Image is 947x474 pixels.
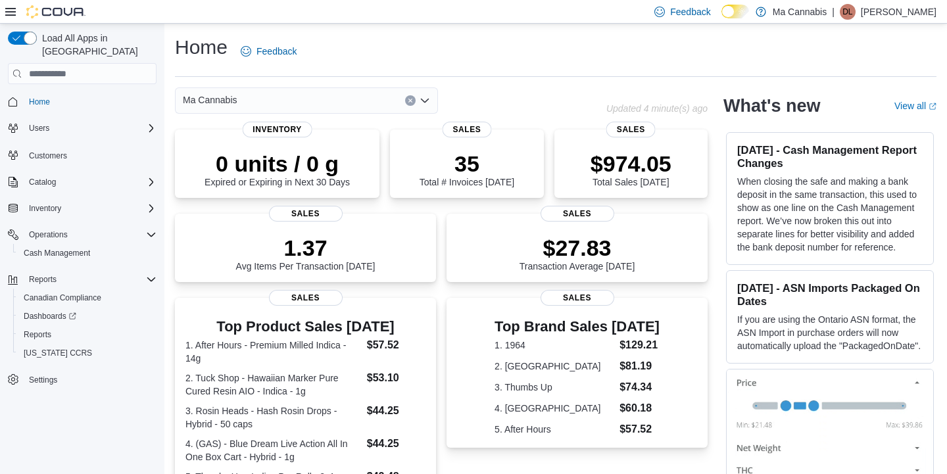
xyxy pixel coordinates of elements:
[3,173,162,191] button: Catalog
[24,293,101,303] span: Canadian Compliance
[3,119,162,137] button: Users
[3,92,162,111] button: Home
[13,325,162,344] button: Reports
[24,93,157,110] span: Home
[737,281,923,308] h3: [DATE] - ASN Imports Packaged On Dates
[367,436,425,452] dd: $44.25
[18,245,95,261] a: Cash Management
[405,95,416,106] button: Clear input
[832,4,835,20] p: |
[840,4,856,20] div: Dave Lai
[520,235,635,261] p: $27.83
[737,313,923,352] p: If you are using the Ontario ASN format, the ASN Import in purchase orders will now automatically...
[737,175,923,254] p: When closing the safe and making a bank deposit in the same transaction, this used to show as one...
[773,4,827,20] p: Ma Cannabis
[24,174,157,190] span: Catalog
[420,151,514,177] p: 35
[606,122,656,137] span: Sales
[420,95,430,106] button: Open list of options
[18,290,157,306] span: Canadian Compliance
[442,122,491,137] span: Sales
[205,151,350,187] div: Expired or Expiring in Next 30 Days
[929,103,936,110] svg: External link
[24,120,157,136] span: Users
[721,5,749,18] input: Dark Mode
[723,95,820,116] h2: What's new
[619,400,660,416] dd: $60.18
[367,370,425,386] dd: $53.10
[18,327,157,343] span: Reports
[269,290,343,306] span: Sales
[619,379,660,395] dd: $74.34
[185,319,425,335] h3: Top Product Sales [DATE]
[29,274,57,285] span: Reports
[24,201,157,216] span: Inventory
[842,4,852,20] span: DL
[495,319,660,335] h3: Top Brand Sales [DATE]
[205,151,350,177] p: 0 units / 0 g
[495,360,614,373] dt: 2. [GEOGRAPHIC_DATA]
[495,381,614,394] dt: 3. Thumbs Up
[619,337,660,353] dd: $129.21
[541,290,614,306] span: Sales
[24,227,157,243] span: Operations
[24,147,157,163] span: Customers
[619,421,660,437] dd: $57.52
[18,308,82,324] a: Dashboards
[24,272,62,287] button: Reports
[18,345,157,361] span: Washington CCRS
[619,358,660,374] dd: $81.19
[24,371,157,388] span: Settings
[24,329,51,340] span: Reports
[520,235,635,272] div: Transaction Average [DATE]
[26,5,85,18] img: Cova
[29,229,68,240] span: Operations
[3,270,162,289] button: Reports
[13,344,162,362] button: [US_STATE] CCRS
[18,308,157,324] span: Dashboards
[861,4,936,20] p: [PERSON_NAME]
[591,151,671,187] div: Total Sales [DATE]
[8,87,157,423] nav: Complex example
[420,151,514,187] div: Total # Invoices [DATE]
[13,307,162,325] a: Dashboards
[495,402,614,415] dt: 4. [GEOGRAPHIC_DATA]
[3,199,162,218] button: Inventory
[3,370,162,389] button: Settings
[24,94,55,110] a: Home
[185,437,362,463] dt: 4. (GAS) - Blue Dream Live Action All In One Box Cart - Hybrid - 1g
[670,5,710,18] span: Feedback
[29,123,49,133] span: Users
[541,206,614,222] span: Sales
[256,45,297,58] span: Feedback
[495,423,614,436] dt: 5. After Hours
[269,206,343,222] span: Sales
[18,327,57,343] a: Reports
[24,311,76,321] span: Dashboards
[3,225,162,244] button: Operations
[24,174,61,190] button: Catalog
[24,120,55,136] button: Users
[29,375,57,385] span: Settings
[24,372,62,388] a: Settings
[185,339,362,365] dt: 1. After Hours - Premium Milled Indica - 14g
[236,235,376,272] div: Avg Items Per Transaction [DATE]
[24,148,72,164] a: Customers
[242,122,312,137] span: Inventory
[894,101,936,111] a: View allExternal link
[29,151,67,161] span: Customers
[18,345,97,361] a: [US_STATE] CCRS
[37,32,157,58] span: Load All Apps in [GEOGRAPHIC_DATA]
[367,337,425,353] dd: $57.52
[18,290,107,306] a: Canadian Compliance
[175,34,228,60] h1: Home
[29,97,50,107] span: Home
[13,289,162,307] button: Canadian Compliance
[18,245,157,261] span: Cash Management
[367,403,425,419] dd: $44.25
[737,143,923,170] h3: [DATE] - Cash Management Report Changes
[236,235,376,261] p: 1.37
[24,248,90,258] span: Cash Management
[185,371,362,398] dt: 2. Tuck Shop - Hawaiian Marker Pure Cured Resin AIO - Indica - 1g
[29,203,61,214] span: Inventory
